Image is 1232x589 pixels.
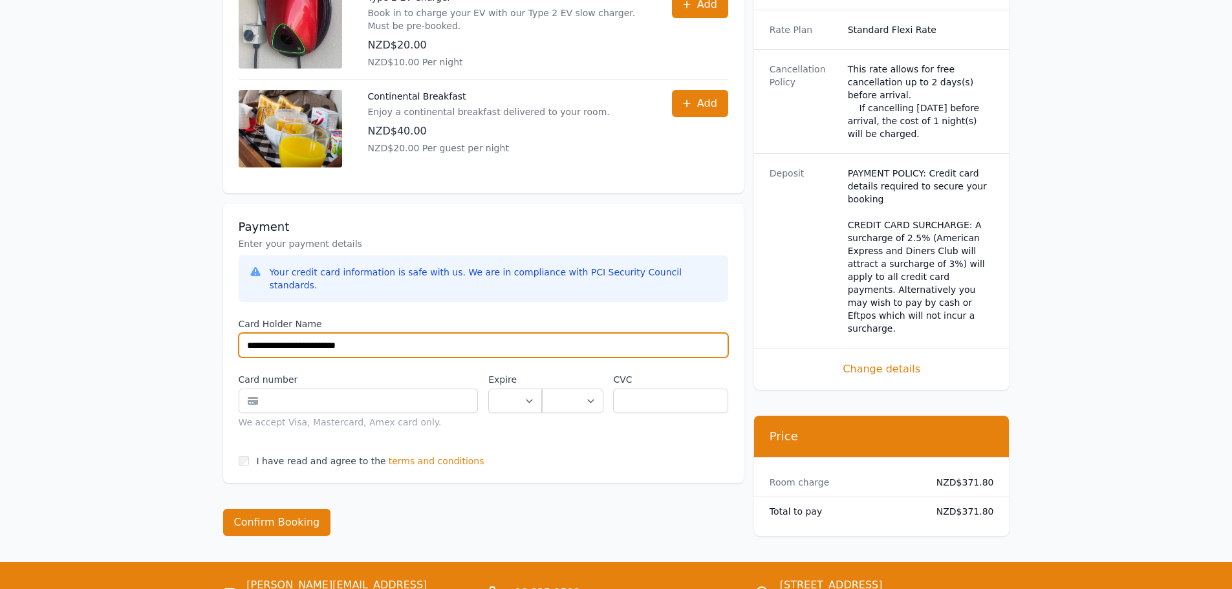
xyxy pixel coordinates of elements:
[770,476,916,489] dt: Room charge
[926,505,994,518] dd: NZD$371.80
[770,63,838,140] dt: Cancellation Policy
[368,90,610,103] p: Continental Breakfast
[488,373,542,386] label: Expire
[368,37,646,53] p: NZD$20.00
[389,455,484,467] span: terms and conditions
[542,373,603,386] label: .
[770,505,916,518] dt: Total to pay
[239,373,479,386] label: Card number
[770,361,994,377] span: Change details
[613,373,728,386] label: CVC
[223,509,331,536] button: Confirm Booking
[239,416,479,429] div: We accept Visa, Mastercard, Amex card only.
[270,266,718,292] div: Your credit card information is safe with us. We are in compliance with PCI Security Council stan...
[672,90,728,117] button: Add
[368,142,610,155] p: NZD$20.00 Per guest per night
[239,90,342,167] img: Continental Breakfast
[926,476,994,489] dd: NZD$371.80
[239,317,728,330] label: Card Holder Name
[697,96,717,111] span: Add
[368,56,646,69] p: NZD$10.00 Per night
[848,167,994,335] dd: PAYMENT POLICY: Credit card details required to secure your booking CREDIT CARD SURCHARGE: A surc...
[770,23,838,36] dt: Rate Plan
[848,63,994,140] div: This rate allows for free cancellation up to 2 days(s) before arrival. If cancelling [DATE] befor...
[770,429,994,444] h3: Price
[770,167,838,335] dt: Deposit
[368,105,610,118] p: Enjoy a continental breakfast delivered to your room.
[848,23,994,36] dd: Standard Flexi Rate
[257,456,386,466] label: I have read and agree to the
[368,6,646,32] p: Book in to charge your EV with our Type 2 EV slow charger. Must be pre-booked.
[368,123,610,139] p: NZD$40.00
[239,219,728,235] h3: Payment
[239,237,728,250] p: Enter your payment details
